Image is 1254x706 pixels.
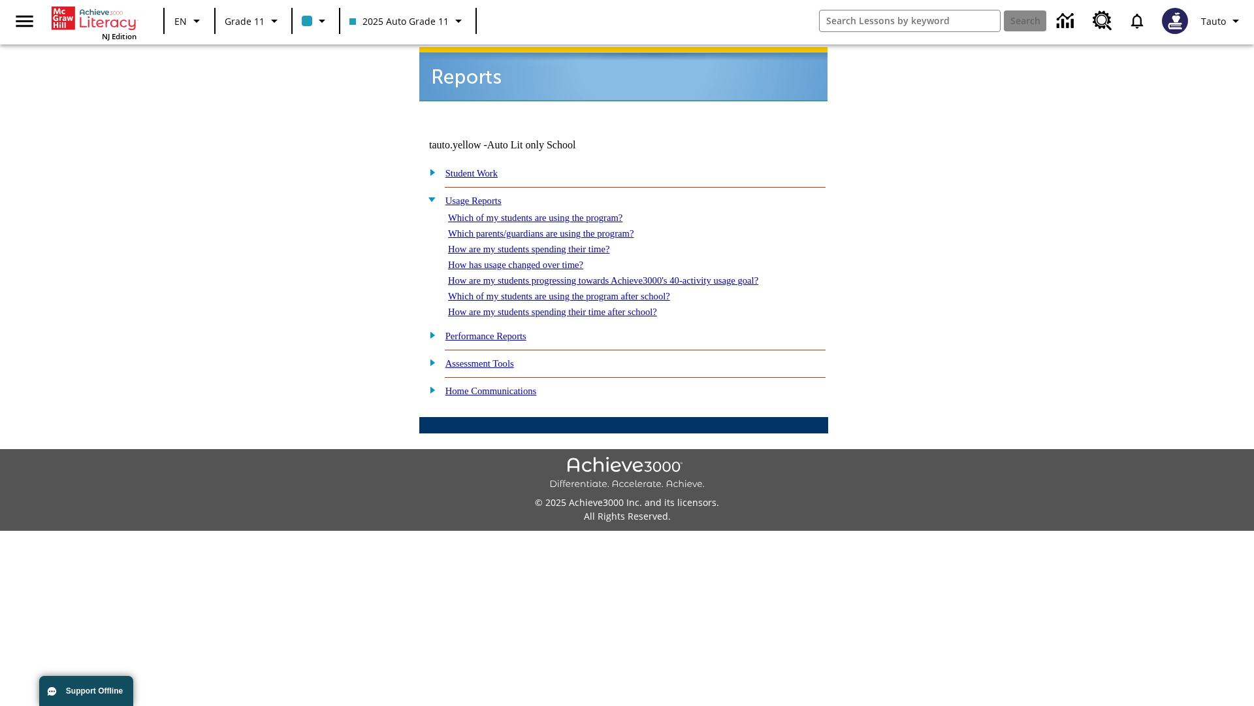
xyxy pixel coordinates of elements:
[1120,4,1154,38] a: Notifications
[225,14,265,28] span: Grade 11
[1201,14,1226,28] span: Tauto
[445,195,502,206] a: Usage Reports
[423,329,436,341] img: plus.gif
[419,47,828,101] img: header
[1162,8,1188,34] img: Avatar
[448,228,634,239] a: Which parents/guardians are using the program?
[820,10,1000,31] input: search field
[1049,3,1085,39] a: Data Center
[5,2,44,41] button: Open side menu
[52,4,137,41] div: Home
[39,676,133,706] button: Support Offline
[549,457,705,490] img: Achieve3000 Differentiate Accelerate Achieve
[169,9,210,33] button: Language: EN, Select a language
[445,386,537,396] a: Home Communications
[448,275,758,286] a: How are my students progressing towards Achieve3000's 40-activity usage goal?
[174,14,187,28] span: EN
[429,139,669,151] td: tauto.yellow -
[445,331,526,341] a: Performance Reports
[423,193,436,205] img: minus.gif
[448,291,670,301] a: Which of my students are using the program after school?
[448,260,583,270] a: How has usage changed over time?
[448,244,609,254] a: How are my students spending their time?
[66,686,123,696] span: Support Offline
[1154,4,1196,38] button: Select a new avatar
[423,356,436,368] img: plus.gif
[1085,3,1120,39] a: Resource Center, Will open in new tab
[445,358,514,369] a: Assessment Tools
[423,384,436,395] img: plus.gif
[297,9,335,33] button: Class color is light blue. Change class color
[219,9,287,33] button: Grade: Grade 11, Select a grade
[349,14,449,28] span: 2025 Auto Grade 11
[423,166,436,178] img: plus.gif
[1196,9,1249,33] button: Profile/Settings
[448,212,622,223] a: Which of my students are using the program?
[445,168,498,178] a: Student Work
[344,9,472,33] button: Class: 2025 Auto Grade 11, Select your class
[487,139,576,150] nobr: Auto Lit only School
[448,307,657,317] a: How are my students spending their time after school?
[102,31,137,41] span: NJ Edition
